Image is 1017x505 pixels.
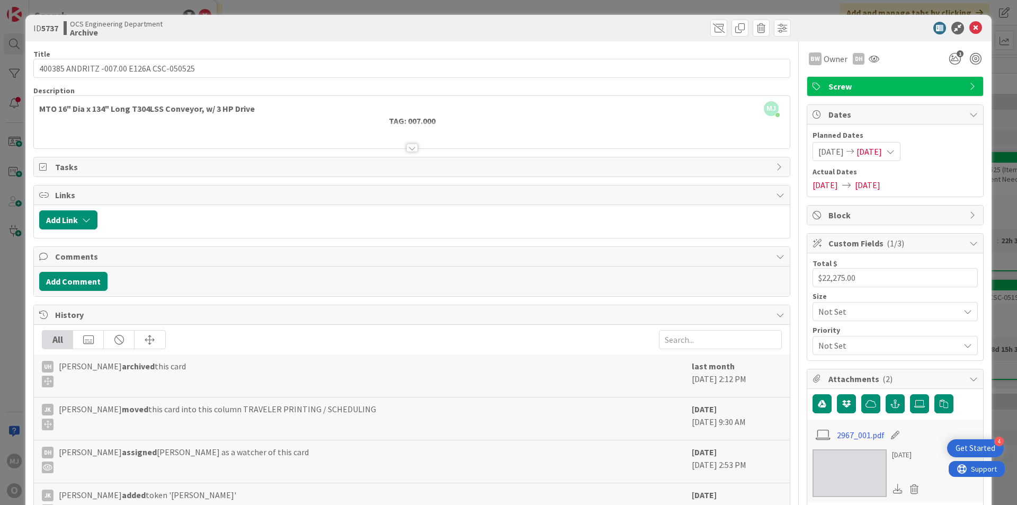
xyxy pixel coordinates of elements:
[122,490,146,500] b: added
[813,179,838,191] span: [DATE]
[55,250,771,263] span: Comments
[692,361,735,371] b: last month
[692,490,717,500] b: [DATE]
[828,80,964,93] span: Screw
[837,429,885,441] a: 2967_001.pdf
[70,20,163,28] span: OCS Engineering Department
[42,331,73,349] div: All
[853,53,864,65] div: DH
[33,22,58,34] span: ID
[813,293,978,300] div: Size
[42,490,53,501] div: JK
[824,52,847,65] span: Owner
[692,404,717,414] b: [DATE]
[956,443,995,454] div: Get Started
[33,49,50,59] label: Title
[42,447,53,458] div: DH
[892,449,923,460] div: [DATE]
[59,360,186,387] span: [PERSON_NAME] this card
[882,374,893,384] span: ( 2 )
[42,361,53,373] div: uh
[813,166,978,178] span: Actual Dates
[692,446,782,477] div: [DATE] 2:53 PM
[59,403,376,430] span: [PERSON_NAME] this card into this column TRAVELER PRINTING / SCHEDULING
[957,50,964,57] span: 1
[828,237,964,250] span: Custom Fields
[892,482,904,496] div: Download
[994,437,1004,446] div: 4
[659,330,782,349] input: Search...
[828,209,964,222] span: Block
[809,52,822,65] div: BW
[22,2,48,14] span: Support
[692,360,782,392] div: [DATE] 2:12 PM
[857,145,882,158] span: [DATE]
[55,161,771,173] span: Tasks
[41,23,58,33] b: 5737
[39,103,255,114] strong: MTO 16" Dia x 134" Long T304LSS Conveyor, w/ 3 HP Drive
[855,179,880,191] span: [DATE]
[818,145,844,158] span: [DATE]
[33,59,790,78] input: type card name here...
[70,28,163,37] b: Archive
[122,404,148,414] b: moved
[828,108,964,121] span: Dates
[39,210,97,229] button: Add Link
[828,373,964,385] span: Attachments
[122,361,155,371] b: archived
[818,338,954,353] span: Not Set
[813,130,978,141] span: Planned Dates
[55,308,771,321] span: History
[813,326,978,334] div: Priority
[122,447,157,457] b: assigned
[389,116,435,126] strong: TAG: 007.000
[887,238,904,249] span: ( 1/3 )
[947,439,1004,457] div: Open Get Started checklist, remaining modules: 4
[764,101,779,116] span: MJ
[39,272,108,291] button: Add Comment
[55,189,771,201] span: Links
[42,404,53,415] div: JK
[59,446,309,473] span: [PERSON_NAME] [PERSON_NAME] as a watcher of this card
[33,86,75,95] span: Description
[813,259,837,268] label: Total $
[692,403,782,435] div: [DATE] 9:30 AM
[692,447,717,457] b: [DATE]
[818,304,954,319] span: Not Set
